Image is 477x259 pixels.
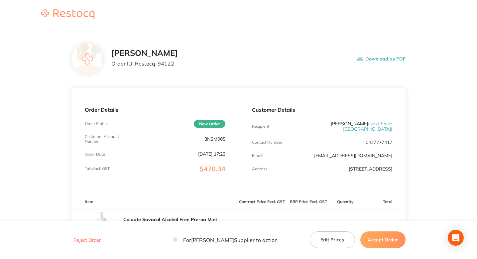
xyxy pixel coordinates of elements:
[85,121,108,126] p: Order Status
[252,124,269,129] p: Recipient
[298,121,392,132] p: [PERSON_NAME]
[198,151,225,157] p: [DATE] 17:23
[285,194,332,209] th: RRP Price Excl. GST
[85,166,110,171] p: Total Incl. GST
[85,134,132,144] p: Customer Account Number
[111,61,178,66] p: Order ID: Restocq- 94122
[200,165,225,173] span: $470.34
[332,194,359,209] th: Quantity
[360,231,406,248] button: Accept Order
[252,140,282,145] p: Contact Number
[85,209,118,243] img: NWRjanN5Zw
[314,153,392,159] a: [EMAIL_ADDRESS][DOMAIN_NAME]
[35,9,101,19] img: Restocq logo
[366,140,392,145] p: 0427777417
[85,107,225,113] p: Order Details
[310,231,355,248] button: Edit Prices
[252,153,263,158] p: Emaill
[448,230,464,246] div: Open Intercom Messenger
[71,237,103,243] button: Reject Order
[194,120,225,128] span: New Order
[123,216,217,228] a: Colgate Savacol Alcohol Free Pre-op Mint Mouthrinse 1L 3PK
[204,136,225,142] p: 3NSM005
[85,152,105,157] p: Order Date
[252,107,392,113] p: Customer Details
[357,49,406,69] button: Download as PDF
[343,121,392,132] span: ( Next Smile [GEOGRAPHIC_DATA] )
[252,167,267,171] p: Address
[173,237,278,243] p: For [PERSON_NAME] Supplier to action
[359,218,405,234] p: $283.25
[349,166,392,172] p: [STREET_ADDRESS]
[35,9,101,20] a: Restocq logo
[239,194,286,209] th: Contract Price Excl. GST
[111,49,178,58] h2: [PERSON_NAME]
[71,194,238,209] th: Item
[359,194,406,209] th: Total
